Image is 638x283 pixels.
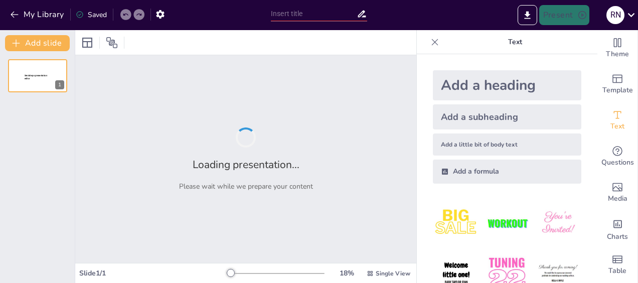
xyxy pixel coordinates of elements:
div: Add text boxes [597,102,637,138]
div: Add a heading [433,70,581,100]
span: Table [608,265,626,276]
img: 3.jpeg [535,200,581,246]
span: Sendsteps presentation editor [25,74,47,80]
img: 2.jpeg [484,200,530,246]
span: Single View [376,269,410,277]
input: Insert title [271,7,357,21]
span: Charts [607,231,628,242]
div: Add a table [597,247,637,283]
span: Template [602,85,633,96]
span: Text [610,121,624,132]
div: Change the overall theme [597,30,637,66]
div: R N [606,6,624,24]
div: Add images, graphics, shapes or video [597,175,637,211]
button: Present [539,5,589,25]
div: Slide 1 / 1 [79,268,228,278]
span: Position [106,37,118,49]
div: 18 % [335,268,359,278]
div: Add a little bit of body text [433,133,581,156]
div: 1 [8,59,67,92]
p: Text [443,30,587,54]
button: R N [606,5,624,25]
div: Add charts and graphs [597,211,637,247]
span: Media [608,193,627,204]
button: My Library [8,7,68,23]
div: 1 [55,80,64,89]
button: Export to PowerPoint [518,5,537,25]
span: Questions [601,157,634,168]
div: Add a formula [433,160,581,184]
button: Add slide [5,35,70,51]
div: Add a subheading [433,104,581,129]
h2: Loading presentation... [193,158,299,172]
img: 1.jpeg [433,200,480,246]
div: Get real-time input from your audience [597,138,637,175]
div: Saved [76,10,107,20]
p: Please wait while we prepare your content [179,182,313,191]
span: Theme [606,49,629,60]
div: Add ready made slides [597,66,637,102]
div: Layout [79,35,95,51]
